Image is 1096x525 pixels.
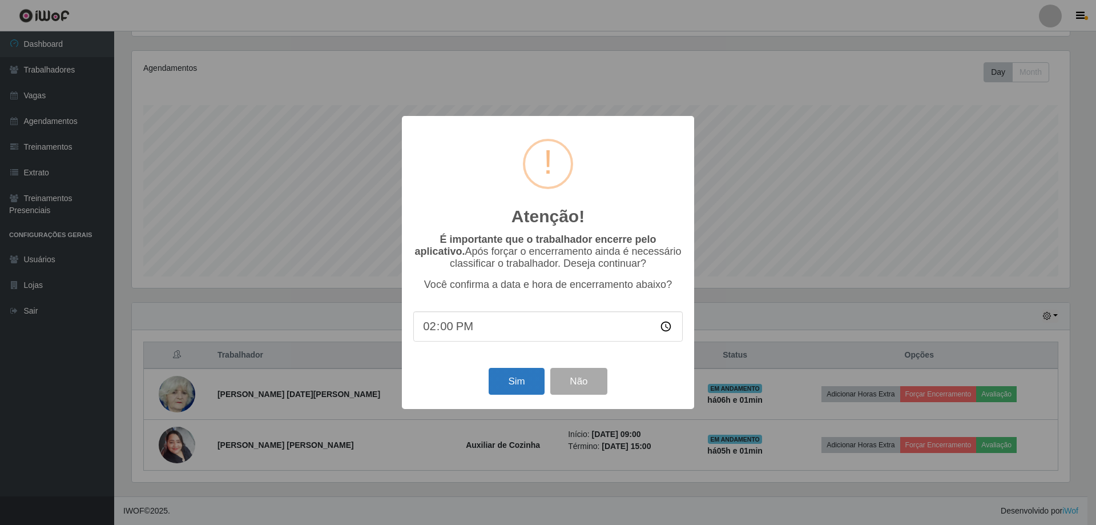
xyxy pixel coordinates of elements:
[550,368,607,395] button: Não
[511,206,585,227] h2: Atenção!
[414,234,656,257] b: É importante que o trabalhador encerre pelo aplicativo.
[413,279,683,291] p: Você confirma a data e hora de encerramento abaixo?
[413,234,683,270] p: Após forçar o encerramento ainda é necessário classificar o trabalhador. Deseja continuar?
[489,368,544,395] button: Sim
